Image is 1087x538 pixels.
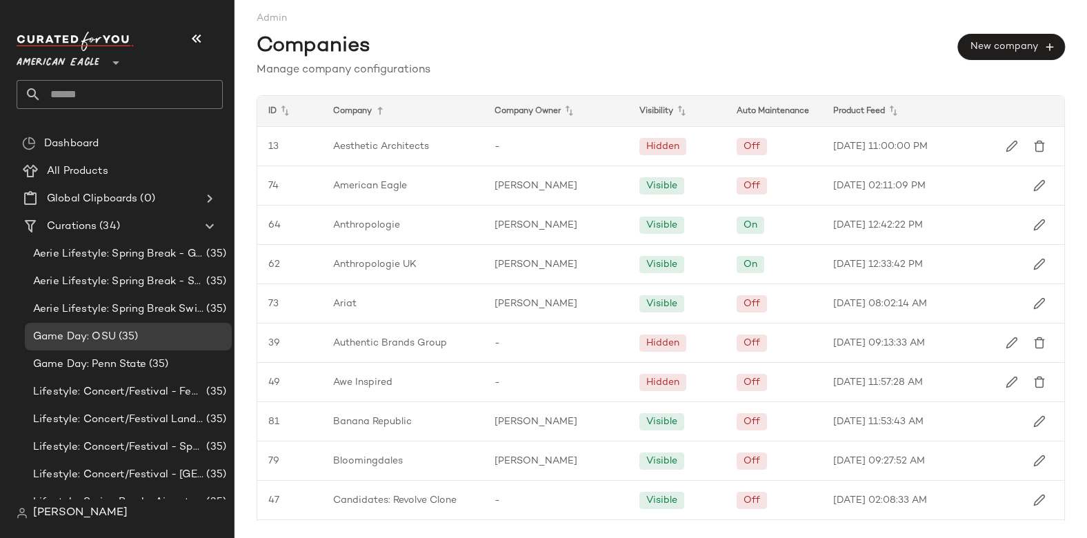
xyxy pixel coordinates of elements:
span: Candidates: Revolve Clone [333,493,457,508]
span: 81 [268,415,279,429]
span: (35) [203,467,226,483]
button: New company [958,34,1065,60]
span: 39 [268,336,280,350]
span: Game Day: Penn State [33,357,146,372]
span: Lifestyle: Spring Break- Airport Style [33,495,203,510]
div: On [744,218,757,232]
span: [DATE] 12:33:42 PM [833,257,923,272]
div: Visible [646,297,677,311]
span: 64 [268,218,281,232]
img: svg%3e [1033,494,1046,506]
span: Anthropologie [333,218,400,232]
img: svg%3e [1006,140,1018,152]
span: [PERSON_NAME] [495,179,577,193]
span: Lifestyle: Concert/Festival - Femme [33,384,203,400]
img: svg%3e [1033,140,1046,152]
span: (35) [203,439,226,455]
div: Hidden [646,336,679,350]
span: Game Day: OSU [33,329,116,345]
span: 73 [268,297,279,311]
div: Hidden [646,139,679,154]
img: svg%3e [1033,415,1046,428]
img: svg%3e [22,137,36,150]
span: [PERSON_NAME] [33,505,128,521]
span: (35) [203,384,226,400]
div: Visible [646,257,677,272]
span: Awe Inspired [333,375,392,390]
span: All Products [47,163,108,179]
span: [DATE] 02:08:33 AM [833,493,927,508]
span: - [495,493,500,508]
img: cfy_white_logo.C9jOOHJF.svg [17,32,134,51]
span: Bloomingdales [333,454,403,468]
div: Company Owner [483,96,629,126]
img: svg%3e [17,508,28,519]
span: Aesthetic Architects [333,139,429,154]
div: Auto Maintenance [726,96,822,126]
div: Visible [646,218,677,232]
div: Visible [646,415,677,429]
img: svg%3e [1006,376,1018,388]
img: svg%3e [1033,179,1046,192]
span: New company [970,41,1053,53]
div: Off [744,179,760,193]
span: Aerie Lifestyle: Spring Break Swimsuits Landing Page [33,301,203,317]
span: Anthropologie UK [333,257,417,272]
img: svg%3e [1033,337,1046,349]
div: Product Feed [822,96,968,126]
span: 13 [268,139,279,154]
img: svg%3e [1033,297,1046,310]
span: Aerie Lifestyle: Spring Break - Sporty [33,274,203,290]
div: Off [744,415,760,429]
span: [DATE] 11:53:43 AM [833,415,924,429]
span: [PERSON_NAME] [495,454,577,468]
span: (34) [97,219,120,235]
span: [PERSON_NAME] [495,415,577,429]
span: Ariat [333,297,357,311]
span: Curations [47,219,97,235]
div: Manage company configurations [257,62,1065,79]
span: American Eagle [17,47,99,72]
span: Dashboard [44,136,99,152]
div: Off [744,454,760,468]
div: On [744,257,757,272]
span: [DATE] 08:02:14 AM [833,297,927,311]
div: Visible [646,454,677,468]
span: [PERSON_NAME] [495,257,577,272]
div: Visibility [628,96,725,126]
img: svg%3e [1006,337,1018,349]
span: [DATE] 09:13:33 AM [833,336,925,350]
span: - [495,375,500,390]
img: svg%3e [1033,455,1046,467]
span: Authentic Brands Group [333,336,447,350]
img: svg%3e [1033,219,1046,231]
span: (35) [203,301,226,317]
span: [DATE] 09:27:52 AM [833,454,925,468]
span: [DATE] 02:11:09 PM [833,179,926,193]
div: Off [744,375,760,390]
span: [PERSON_NAME] [495,297,577,311]
span: 47 [268,493,279,508]
span: (35) [146,357,169,372]
div: Off [744,336,760,350]
span: - [495,139,500,154]
span: 74 [268,179,279,193]
span: 49 [268,375,280,390]
span: - [495,336,500,350]
span: [PERSON_NAME] [495,218,577,232]
span: [DATE] 12:42:22 PM [833,218,923,232]
span: Banana Republic [333,415,412,429]
div: Off [744,139,760,154]
span: (35) [116,329,139,345]
span: Global Clipboards [47,191,137,207]
span: (35) [203,274,226,290]
div: Off [744,493,760,508]
span: (35) [203,495,226,510]
div: Company [322,96,483,126]
img: svg%3e [1033,376,1046,388]
span: Lifestyle: Concert/Festival Landing Page [33,412,203,428]
span: (35) [203,412,226,428]
span: American Eagle [333,179,407,193]
span: Aerie Lifestyle: Spring Break - Girly/Femme [33,246,203,262]
div: Hidden [646,375,679,390]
